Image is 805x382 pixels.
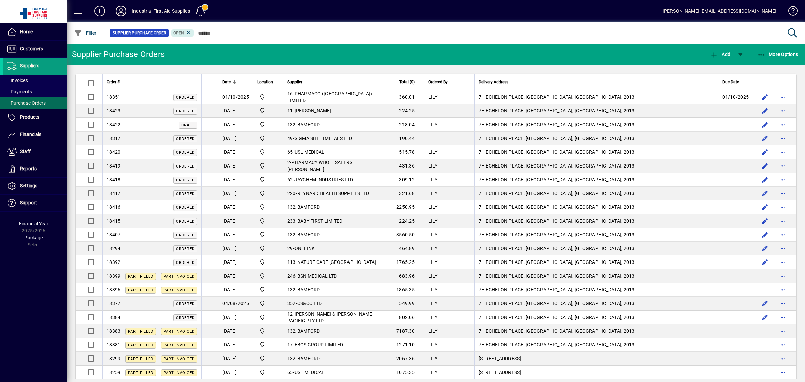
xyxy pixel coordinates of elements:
[760,133,770,144] button: Edit
[474,242,718,255] td: 7H ECHELON PLACE, [GEOGRAPHIC_DATA], [GEOGRAPHIC_DATA], 2013
[257,78,279,86] div: Location
[474,366,718,379] td: [STREET_ADDRESS]
[474,159,718,173] td: 7H ECHELON PLACE, [GEOGRAPHIC_DATA], [GEOGRAPHIC_DATA], 2013
[107,301,120,306] span: 18377
[107,177,120,182] span: 18418
[283,159,384,173] td: -
[107,78,120,86] span: Order #
[257,244,279,252] span: INDUSTRIAL FIRST AID SUPPLIES LTD
[474,200,718,214] td: 7H ECHELON PLACE, [GEOGRAPHIC_DATA], [GEOGRAPHIC_DATA], 2013
[287,191,296,196] span: 220
[110,5,132,17] button: Profile
[294,108,331,113] span: [PERSON_NAME]
[283,366,384,379] td: -
[3,178,67,194] a: Settings
[257,176,279,184] span: INDUSTRIAL FIRST AID SUPPLIES LTD
[107,315,120,320] span: 18384
[257,189,279,197] span: INDUSTRIAL FIRST AID SUPPLIES LTD
[777,174,788,185] button: More options
[218,352,253,366] td: [DATE]
[218,132,253,145] td: [DATE]
[760,188,770,199] button: Edit
[287,160,290,165] span: 2
[760,243,770,254] button: Edit
[760,105,770,116] button: Edit
[3,143,67,160] a: Staff
[257,313,279,321] span: INDUSTRIAL FIRST AID SUPPLIES LTD
[474,145,718,159] td: 7H ECHELON PLACE, [GEOGRAPHIC_DATA], [GEOGRAPHIC_DATA], 2013
[176,205,195,210] span: Ordered
[474,104,718,118] td: 7H ECHELON PLACE, [GEOGRAPHIC_DATA], [GEOGRAPHIC_DATA], 2013
[257,203,279,211] span: INDUSTRIAL FIRST AID SUPPLIES LTD
[287,149,293,155] span: 65
[176,137,195,141] span: Ordered
[107,78,197,86] div: Order #
[777,243,788,254] button: More options
[283,214,384,228] td: -
[708,48,732,60] button: Add
[176,233,195,237] span: Ordered
[710,52,730,57] span: Add
[294,136,352,141] span: SIGMA SHEETMETALS LTD
[72,49,165,60] div: Supplier Purchase Orders
[474,228,718,242] td: 7H ECHELON PLACE, [GEOGRAPHIC_DATA], [GEOGRAPHIC_DATA], 2013
[164,357,195,361] span: Part Invoiced
[294,149,325,155] span: USL MEDICAL
[107,342,120,347] span: 18381
[297,259,376,265] span: NATURE CARE [GEOGRAPHIC_DATA]
[428,287,437,292] span: LILY
[171,29,195,37] mat-chip: Completion Status: Open
[760,298,770,309] button: Edit
[20,63,39,68] span: Suppliers
[3,126,67,143] a: Financials
[20,29,33,34] span: Home
[176,109,195,113] span: Ordered
[760,229,770,240] button: Edit
[663,6,776,16] div: [PERSON_NAME] [EMAIL_ADDRESS][DOMAIN_NAME]
[107,218,120,224] span: 18415
[72,27,98,39] button: Filter
[474,90,718,104] td: 7H ECHELON PLACE, [GEOGRAPHIC_DATA], [GEOGRAPHIC_DATA], 2013
[107,136,120,141] span: 18317
[287,356,296,361] span: 132
[287,259,296,265] span: 113
[218,324,253,338] td: [DATE]
[297,328,320,334] span: BAMFORD
[297,122,320,127] span: BAMFORD
[218,338,253,352] td: [DATE]
[428,273,437,279] span: LILY
[297,232,320,237] span: BAMFORD
[384,200,424,214] td: 2250.95
[287,91,293,96] span: 16
[384,283,424,297] td: 1865.35
[297,287,320,292] span: BAMFORD
[474,338,718,352] td: 7H ECHELON PLACE, [GEOGRAPHIC_DATA], [GEOGRAPHIC_DATA], 2013
[777,105,788,116] button: More options
[760,147,770,157] button: Edit
[176,247,195,251] span: Ordered
[428,191,437,196] span: LILY
[760,202,770,212] button: Edit
[218,283,253,297] td: [DATE]
[297,191,369,196] span: REYNARD HEALTH SUPPLIES LTD
[474,283,718,297] td: 7H ECHELON PLACE, [GEOGRAPHIC_DATA], [GEOGRAPHIC_DATA], 2013
[474,255,718,269] td: 7H ECHELON PLACE, [GEOGRAPHIC_DATA], [GEOGRAPHIC_DATA], 2013
[760,312,770,323] button: Edit
[20,200,37,205] span: Support
[283,173,384,187] td: -
[257,93,279,101] span: INDUSTRIAL FIRST AID SUPPLIES LTD
[384,311,424,324] td: 802.06
[20,149,31,154] span: Staff
[384,90,424,104] td: 360.01
[107,108,120,113] span: 18423
[384,173,424,187] td: 309.12
[287,160,353,172] span: PHARMACY WHOLESALERS [PERSON_NAME]
[128,329,153,334] span: Part Filled
[7,89,32,94] span: Payments
[384,187,424,200] td: 321.68
[287,91,372,103] span: PHARMACO ([GEOGRAPHIC_DATA]) LIMITED
[428,122,437,127] span: LILY
[384,242,424,255] td: 464.89
[287,108,293,113] span: 11
[294,246,315,251] span: ONELINK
